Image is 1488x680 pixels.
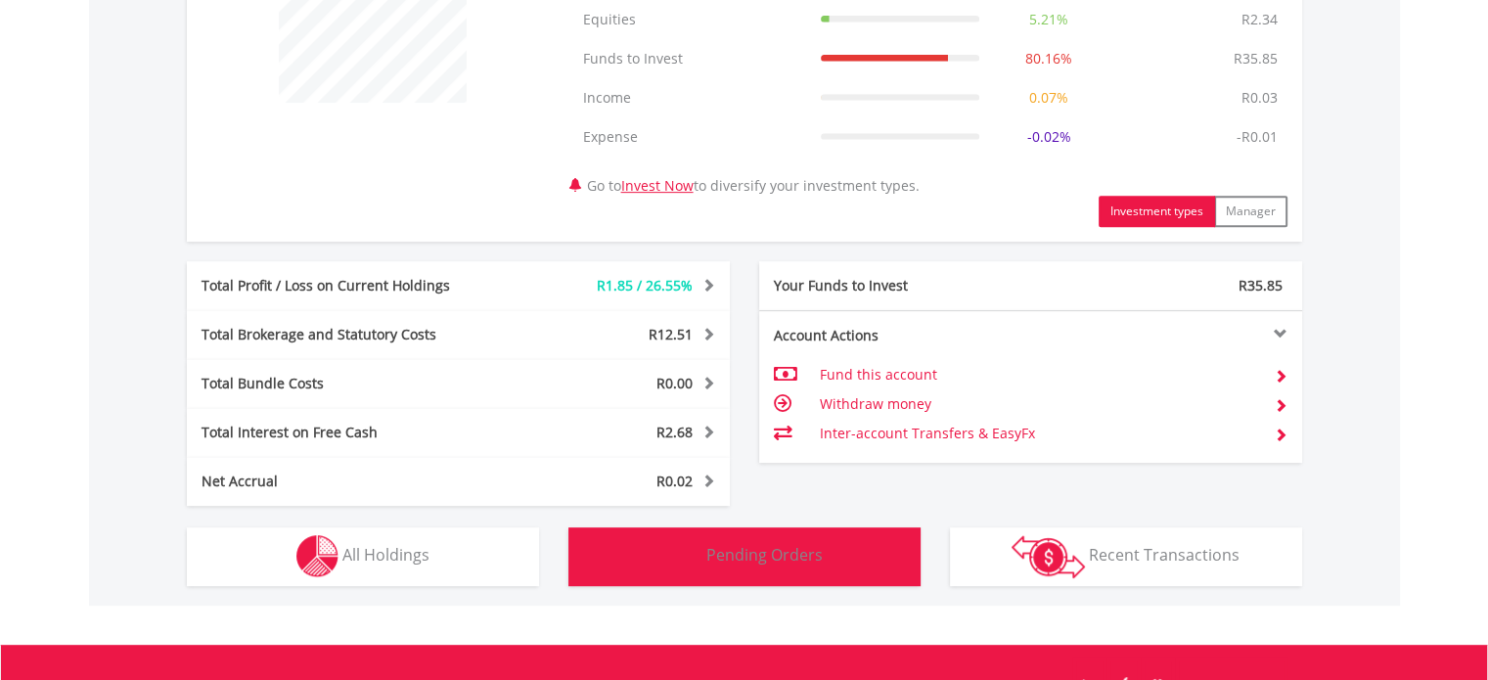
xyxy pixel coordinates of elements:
[1232,78,1287,117] td: R0.03
[1099,196,1215,227] button: Investment types
[568,527,921,586] button: Pending Orders
[1012,535,1085,578] img: transactions-zar-wht.png
[187,472,504,491] div: Net Accrual
[989,117,1108,157] td: -0.02%
[950,527,1302,586] button: Recent Transactions
[1214,196,1287,227] button: Manager
[656,472,693,490] span: R0.02
[1239,276,1283,295] span: R35.85
[819,419,1258,448] td: Inter-account Transfers & EasyFx
[1089,544,1240,566] span: Recent Transactions
[187,276,504,295] div: Total Profit / Loss on Current Holdings
[187,423,504,442] div: Total Interest on Free Cash
[573,117,811,157] td: Expense
[187,527,539,586] button: All Holdings
[1224,39,1287,78] td: R35.85
[706,544,823,566] span: Pending Orders
[819,389,1258,419] td: Withdraw money
[187,325,504,344] div: Total Brokerage and Statutory Costs
[573,39,811,78] td: Funds to Invest
[656,374,693,392] span: R0.00
[656,423,693,441] span: R2.68
[1227,117,1287,157] td: -R0.01
[296,535,338,577] img: holdings-wht.png
[573,78,811,117] td: Income
[649,325,693,343] span: R12.51
[597,276,693,295] span: R1.85 / 26.55%
[759,276,1031,295] div: Your Funds to Invest
[187,374,504,393] div: Total Bundle Costs
[342,544,429,566] span: All Holdings
[665,535,702,577] img: pending_instructions-wht.png
[759,326,1031,345] div: Account Actions
[819,360,1258,389] td: Fund this account
[989,78,1108,117] td: 0.07%
[989,39,1108,78] td: 80.16%
[621,176,694,195] a: Invest Now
